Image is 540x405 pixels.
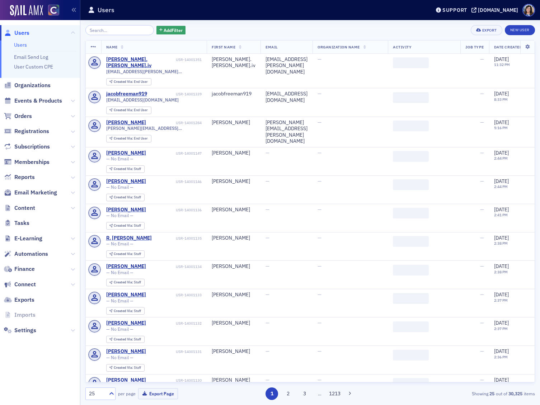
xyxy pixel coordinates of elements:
a: [PERSON_NAME] [106,178,146,185]
span: — [480,119,484,126]
div: Staff [114,224,141,228]
span: ‌ [393,151,429,162]
span: ‌ [393,293,429,304]
span: — [318,206,321,213]
div: USR-14001284 [147,121,202,125]
span: Subscriptions [14,143,50,151]
div: Created Via: End User [106,78,151,86]
span: [DATE] [494,235,509,241]
div: [PERSON_NAME] [212,235,255,241]
span: — [318,90,321,97]
a: Email Send Log [14,54,48,60]
span: Email [266,44,278,50]
a: Events & Products [4,97,62,105]
span: Orders [14,112,32,120]
a: User Custom CPE [14,63,53,70]
a: [PERSON_NAME] [106,263,146,270]
div: [EMAIL_ADDRESS][PERSON_NAME][DOMAIN_NAME] [266,56,307,75]
a: Settings [4,326,36,334]
span: — [266,206,269,213]
span: — No Email — [106,355,133,360]
span: Imports [14,311,36,319]
span: — No Email — [106,184,133,190]
div: USR-14001134 [147,264,202,269]
div: Staff [114,309,141,313]
button: 2 [282,387,295,400]
div: Created Via: Staff [106,222,145,230]
div: Created Via: End User [106,107,151,114]
a: Users [14,42,27,48]
time: 2:38 PM [494,241,508,246]
span: ‌ [393,350,429,361]
span: — [480,377,484,383]
span: — No Email — [106,213,133,218]
span: — [480,150,484,156]
button: 1213 [328,387,341,400]
div: [PERSON_NAME] [106,377,146,383]
a: [PERSON_NAME] [106,119,146,126]
div: [PERSON_NAME] [212,178,255,185]
span: ‌ [393,179,429,190]
input: Search… [85,25,154,35]
span: [DATE] [494,263,509,269]
a: Organizations [4,81,51,89]
span: ‌ [393,57,429,68]
span: First Name [212,44,235,50]
span: Users [14,29,29,37]
a: E-Learning [4,235,42,242]
span: — [266,263,269,269]
span: [DATE] [494,320,509,326]
span: — [266,377,269,383]
div: [PERSON_NAME] [106,320,146,326]
div: [PERSON_NAME] [212,348,255,355]
a: New User [505,25,535,35]
span: — [318,263,321,269]
strong: 30,325 [507,390,524,397]
button: [DOMAIN_NAME] [471,8,521,13]
div: Created Via: End User [106,135,151,142]
span: — [318,291,321,298]
span: — [318,235,321,241]
div: Created Via: Staff [106,279,145,286]
time: 2:41 PM [494,212,508,217]
strong: 25 [488,390,496,397]
div: [PERSON_NAME].[PERSON_NAME].iv [212,56,255,69]
span: ‌ [393,265,429,276]
span: [EMAIL_ADDRESS][DOMAIN_NAME] [106,97,179,103]
div: Staff [114,281,141,284]
span: — [480,90,484,97]
div: Staff [114,252,141,256]
span: — [266,178,269,184]
span: [DATE] [494,291,509,298]
div: End User [114,108,148,112]
a: [PERSON_NAME] [106,292,146,298]
div: Created Via: Staff [106,165,145,173]
div: [DOMAIN_NAME] [478,7,518,13]
span: — [480,291,484,298]
div: [PERSON_NAME] [212,263,255,270]
div: Created Via: Staff [106,307,145,315]
a: Content [4,204,35,212]
span: Add Filter [164,27,183,33]
span: — [318,377,321,383]
span: — No Email — [106,326,133,332]
span: Settings [14,326,36,334]
span: [EMAIL_ADDRESS][PERSON_NAME][DOMAIN_NAME] [106,69,202,74]
time: 11:32 PM [494,62,510,67]
span: — [266,320,269,326]
span: — No Email — [106,156,133,161]
div: [PERSON_NAME] [212,377,255,383]
a: Registrations [4,127,49,135]
span: Organizations [14,81,51,89]
span: Registrations [14,127,49,135]
div: [PERSON_NAME] [212,320,255,326]
span: [DATE] [494,90,509,97]
div: USR-14001351 [176,57,202,62]
span: Created Via : [114,136,134,141]
div: jacobfreeman919 [212,91,255,97]
span: — [480,178,484,184]
span: Profile [522,4,535,17]
span: — [480,206,484,213]
span: Connect [14,281,36,288]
